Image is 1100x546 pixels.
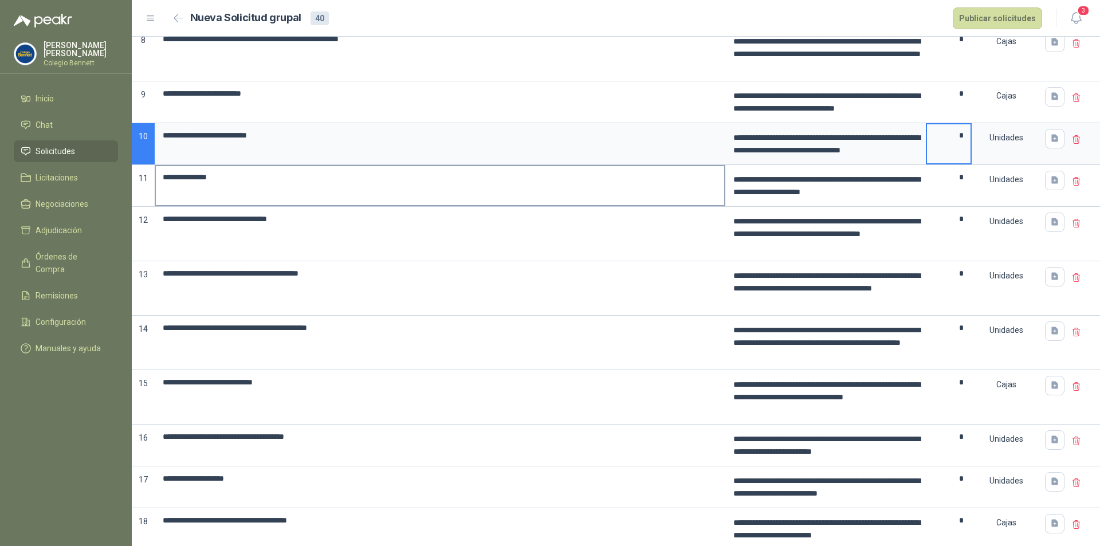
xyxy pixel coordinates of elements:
[1077,5,1090,16] span: 3
[14,140,118,162] a: Solicitudes
[44,60,118,66] p: Colegio Bennett
[36,250,107,276] span: Órdenes de Compra
[973,28,1039,54] div: Cajas
[44,41,118,57] p: [PERSON_NAME] [PERSON_NAME]
[311,11,329,25] div: 40
[973,208,1039,234] div: Unidades
[973,83,1039,109] div: Cajas
[14,167,118,188] a: Licitaciones
[14,337,118,359] a: Manuales y ayuda
[132,261,155,316] p: 13
[36,145,75,158] span: Solicitudes
[132,425,155,466] p: 16
[132,316,155,370] p: 14
[132,165,155,207] p: 11
[36,342,101,355] span: Manuales y ayuda
[132,123,155,165] p: 10
[132,27,155,81] p: 8
[973,468,1039,494] div: Unidades
[132,207,155,261] p: 12
[14,219,118,241] a: Adjudicación
[36,316,86,328] span: Configuración
[973,317,1039,343] div: Unidades
[190,10,301,26] h2: Nueva Solicitud grupal
[36,92,54,105] span: Inicio
[973,124,1039,151] div: Unidades
[36,198,88,210] span: Negociaciones
[973,262,1039,289] div: Unidades
[36,171,78,184] span: Licitaciones
[973,426,1039,452] div: Unidades
[14,311,118,333] a: Configuración
[14,246,118,280] a: Órdenes de Compra
[14,285,118,307] a: Remisiones
[973,371,1039,398] div: Cajas
[14,14,72,28] img: Logo peakr
[973,166,1039,193] div: Unidades
[14,88,118,109] a: Inicio
[36,289,78,302] span: Remisiones
[132,466,155,508] p: 17
[1066,8,1086,29] button: 3
[14,43,36,65] img: Company Logo
[14,114,118,136] a: Chat
[973,509,1039,536] div: Cajas
[36,224,82,237] span: Adjudicación
[953,7,1042,29] button: Publicar solicitudes
[132,370,155,425] p: 15
[36,119,53,131] span: Chat
[132,81,155,123] p: 9
[14,193,118,215] a: Negociaciones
